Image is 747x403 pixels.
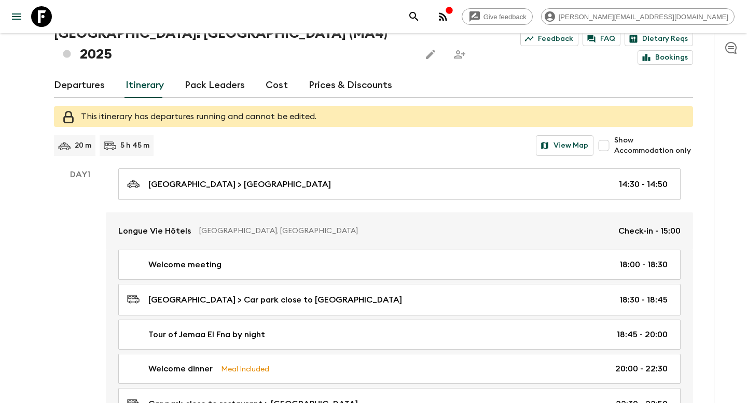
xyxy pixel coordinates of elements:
p: 18:30 - 18:45 [619,294,668,306]
p: Longue Vie Hôtels [118,225,191,237]
a: Welcome meeting18:00 - 18:30 [118,250,681,280]
a: Departures [54,73,105,98]
p: 18:45 - 20:00 [617,328,668,341]
span: Show Accommodation only [614,135,693,156]
p: Check-in - 15:00 [618,225,681,237]
div: [PERSON_NAME][EMAIL_ADDRESS][DOMAIN_NAME] [541,8,735,25]
a: Bookings [638,50,693,65]
p: Tour of Jemaa El Fna by night [148,328,265,341]
p: 14:30 - 14:50 [619,178,668,191]
span: This itinerary has departures running and cannot be edited. [81,112,316,121]
p: 20:00 - 22:30 [615,363,668,375]
button: search adventures [404,6,424,27]
span: [PERSON_NAME][EMAIL_ADDRESS][DOMAIN_NAME] [553,13,734,21]
a: Feedback [520,32,578,46]
a: Longue Vie Hôtels[GEOGRAPHIC_DATA], [GEOGRAPHIC_DATA]Check-in - 15:00 [106,212,693,250]
a: Dietary Reqs [625,32,693,46]
button: menu [6,6,27,27]
a: Welcome dinnerMeal Included20:00 - 22:30 [118,354,681,384]
h1: [GEOGRAPHIC_DATA]: [GEOGRAPHIC_DATA] (MA4) 2025 [54,23,412,65]
p: 18:00 - 18:30 [619,258,668,271]
a: Itinerary [126,73,164,98]
p: [GEOGRAPHIC_DATA] > [GEOGRAPHIC_DATA] [148,178,331,191]
p: Day 1 [54,168,106,181]
p: Welcome dinner [148,363,213,375]
p: [GEOGRAPHIC_DATA] > Car park close to [GEOGRAPHIC_DATA] [148,294,402,306]
button: Edit this itinerary [420,44,441,65]
a: Give feedback [462,8,533,25]
a: Cost [266,73,288,98]
p: 20 m [75,140,91,151]
span: Give feedback [478,13,532,21]
span: Share this itinerary [449,44,470,65]
a: FAQ [583,32,620,46]
button: View Map [536,135,593,156]
p: Meal Included [221,363,269,375]
a: [GEOGRAPHIC_DATA] > Car park close to [GEOGRAPHIC_DATA]18:30 - 18:45 [118,284,681,315]
a: Pack Leaders [185,73,245,98]
p: 5 h 45 m [120,140,149,151]
a: Prices & Discounts [309,73,392,98]
a: Tour of Jemaa El Fna by night18:45 - 20:00 [118,320,681,350]
a: [GEOGRAPHIC_DATA] > [GEOGRAPHIC_DATA]14:30 - 14:50 [118,168,681,200]
p: [GEOGRAPHIC_DATA], [GEOGRAPHIC_DATA] [199,226,610,236]
p: Welcome meeting [148,258,222,271]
